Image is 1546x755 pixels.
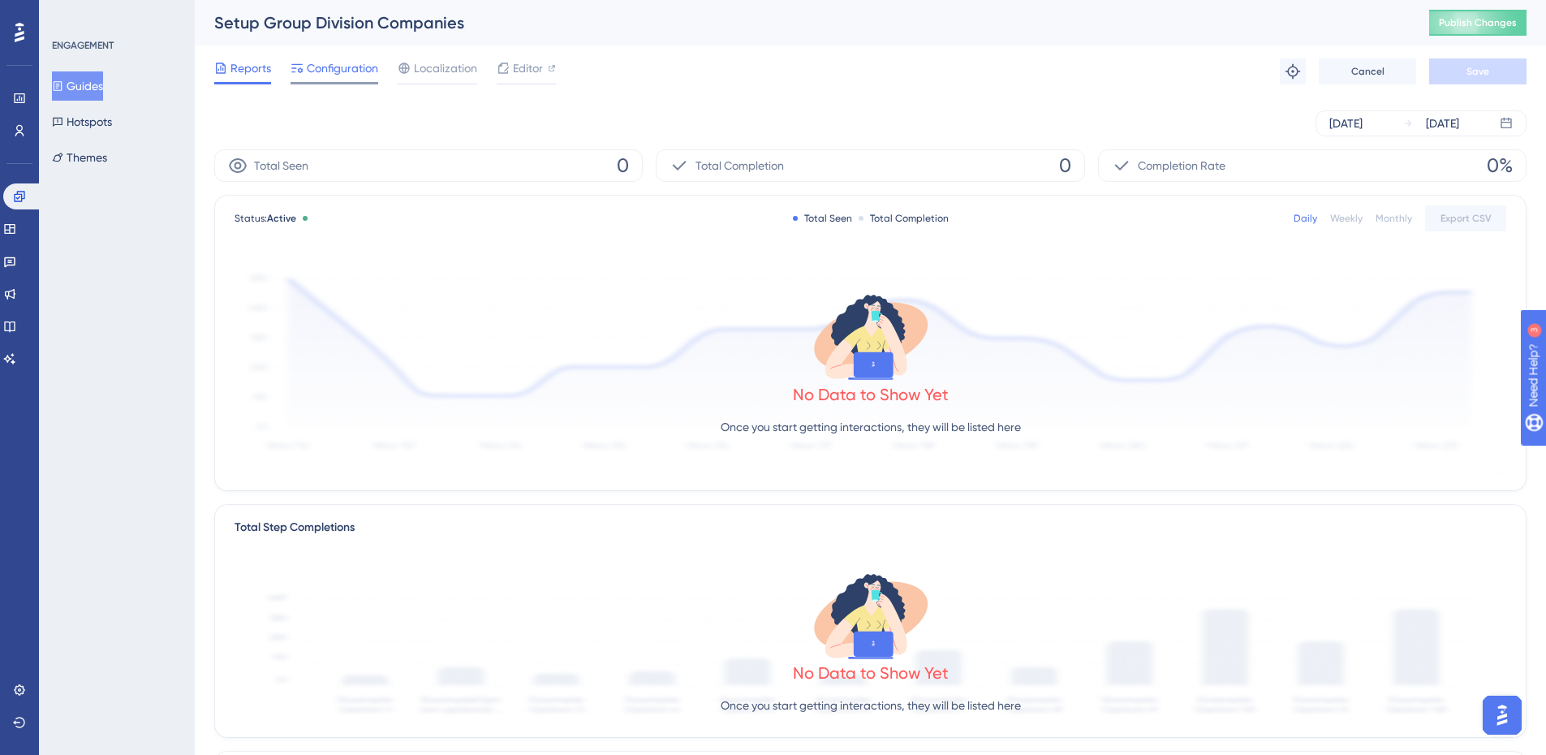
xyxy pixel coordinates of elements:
[1319,58,1416,84] button: Cancel
[52,71,103,101] button: Guides
[695,156,784,175] span: Total Completion
[1329,114,1363,133] div: [DATE]
[235,518,355,537] div: Total Step Completions
[1425,205,1506,231] button: Export CSV
[1426,114,1459,133] div: [DATE]
[52,39,114,52] div: ENGAGEMENT
[617,153,629,179] span: 0
[793,662,949,684] div: No Data to Show Yet
[1478,691,1527,740] iframe: UserGuiding AI Assistant Launcher
[214,11,1389,34] div: Setup Group Division Companies
[721,417,1021,437] p: Once you start getting interactions, they will be listed here
[52,143,107,172] button: Themes
[235,212,296,225] span: Status:
[254,156,308,175] span: Total Seen
[1059,153,1071,179] span: 0
[307,58,378,78] span: Configuration
[267,213,296,224] span: Active
[230,58,271,78] span: Reports
[513,58,543,78] span: Editor
[113,8,118,21] div: 3
[793,212,852,225] div: Total Seen
[1138,156,1225,175] span: Completion Rate
[1487,153,1513,179] span: 0%
[721,696,1021,715] p: Once you start getting interactions, they will be listed here
[1466,65,1489,78] span: Save
[1429,10,1527,36] button: Publish Changes
[52,107,112,136] button: Hotspots
[1330,212,1363,225] div: Weekly
[1429,58,1527,84] button: Save
[793,383,949,406] div: No Data to Show Yet
[1376,212,1412,225] div: Monthly
[1351,65,1385,78] span: Cancel
[859,212,949,225] div: Total Completion
[1440,212,1492,225] span: Export CSV
[38,4,101,24] span: Need Help?
[1294,212,1317,225] div: Daily
[414,58,477,78] span: Localization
